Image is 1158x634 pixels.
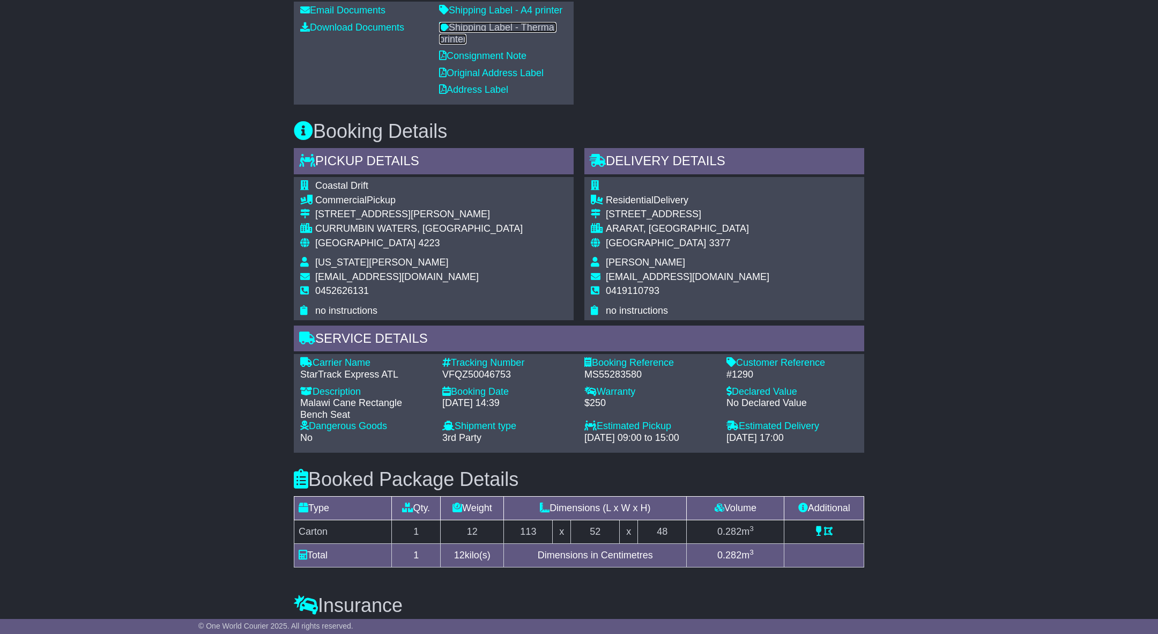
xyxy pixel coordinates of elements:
div: CURRUMBIN WATERS, [GEOGRAPHIC_DATA] [315,223,523,235]
div: Service Details [294,326,864,355]
div: Customer Reference [726,357,858,369]
span: 0.282 [717,526,741,537]
span: 4223 [418,238,440,248]
td: 52 [571,520,620,544]
a: Original Address Label [439,68,544,78]
div: Booking Reference [584,357,716,369]
h3: Insurance [294,595,864,616]
span: 0.282 [717,550,741,561]
td: Total [294,544,392,567]
div: Carrier Name [300,357,432,369]
span: No [300,432,313,443]
a: Consignment Note [439,50,526,61]
div: MS55283580 [584,369,716,381]
sup: 3 [749,548,754,556]
div: [STREET_ADDRESS][PERSON_NAME] [315,209,523,220]
div: Declared Value [726,386,858,398]
span: 3rd Party [442,432,481,443]
div: Estimated Delivery [726,421,858,432]
span: Commercial [315,195,367,205]
td: Type [294,497,392,520]
td: kilo(s) [441,544,504,567]
div: [DATE] 09:00 to 15:00 [584,432,716,444]
td: Dimensions (L x W x H) [504,497,687,520]
sup: 3 [749,525,754,533]
div: [DATE] 17:00 [726,432,858,444]
td: x [620,520,638,544]
div: ARARAT, [GEOGRAPHIC_DATA] [606,223,769,235]
div: Delivery Details [584,148,864,177]
div: No Declared Value [726,397,858,409]
span: Coastal Drift [315,180,368,191]
div: Pickup [315,195,523,207]
div: [DATE] 14:39 [442,397,574,409]
span: [EMAIL_ADDRESS][DOMAIN_NAME] [315,271,479,282]
div: Malawi Cane Rectangle Bench Seat [300,397,432,421]
span: [US_STATE][PERSON_NAME] [315,257,448,268]
div: Pickup Details [294,148,574,177]
div: Description [300,386,432,398]
td: Additional [784,497,864,520]
td: x [553,520,571,544]
div: VFQZ50046753 [442,369,574,381]
span: 3377 [709,238,730,248]
a: Download Documents [300,22,404,33]
a: Address Label [439,84,508,95]
span: [GEOGRAPHIC_DATA] [606,238,706,248]
a: Shipping Label - Thermal printer [439,22,556,45]
span: Residential [606,195,654,205]
div: Estimated Pickup [584,421,716,432]
td: Qty. [392,497,441,520]
td: 113 [504,520,553,544]
td: Dimensions in Centimetres [504,544,687,567]
div: Dangerous Goods [300,421,432,432]
td: Weight [441,497,504,520]
div: Shipment type [442,421,574,432]
td: 1 [392,544,441,567]
a: Email Documents [300,5,385,16]
span: 0419110793 [606,285,659,296]
td: 48 [638,520,687,544]
span: no instructions [606,305,668,316]
h3: Booked Package Details [294,469,864,490]
span: 0452626131 [315,285,369,296]
td: m [687,520,784,544]
div: Warranty [584,386,716,398]
span: [PERSON_NAME] [606,257,685,268]
td: Volume [687,497,784,520]
div: Tracking Number [442,357,574,369]
span: 12 [454,550,465,561]
div: $250 [584,397,716,409]
div: Booking Date [442,386,574,398]
div: Delivery [606,195,769,207]
div: StarTrack Express ATL [300,369,432,381]
div: [STREET_ADDRESS] [606,209,769,220]
a: Shipping Label - A4 printer [439,5,562,16]
span: © One World Courier 2025. All rights reserved. [198,622,353,630]
div: #1290 [726,369,858,381]
td: 1 [392,520,441,544]
span: no instructions [315,305,377,316]
td: 12 [441,520,504,544]
h3: Booking Details [294,121,864,142]
span: [EMAIL_ADDRESS][DOMAIN_NAME] [606,271,769,282]
td: m [687,544,784,567]
td: Carton [294,520,392,544]
span: [GEOGRAPHIC_DATA] [315,238,415,248]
